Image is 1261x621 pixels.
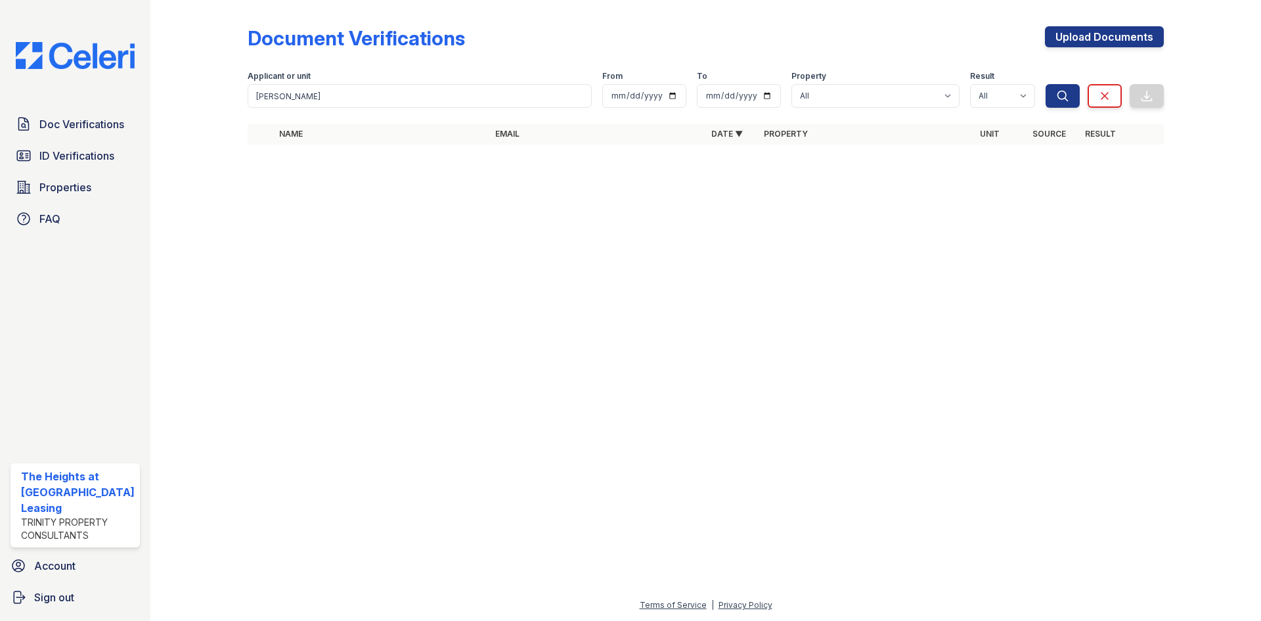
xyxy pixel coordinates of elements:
[719,600,772,610] a: Privacy Policy
[21,469,135,516] div: The Heights at [GEOGRAPHIC_DATA] Leasing
[34,589,74,605] span: Sign out
[279,129,303,139] a: Name
[248,26,465,50] div: Document Verifications
[11,206,140,232] a: FAQ
[248,84,592,108] input: Search by name, email, or unit number
[11,174,140,200] a: Properties
[34,558,76,574] span: Account
[39,179,91,195] span: Properties
[21,516,135,542] div: Trinity Property Consultants
[711,129,743,139] a: Date ▼
[1085,129,1116,139] a: Result
[640,600,707,610] a: Terms of Service
[5,553,145,579] a: Account
[1032,129,1066,139] a: Source
[248,71,311,81] label: Applicant or unit
[11,111,140,137] a: Doc Verifications
[711,600,714,610] div: |
[970,71,994,81] label: Result
[39,211,60,227] span: FAQ
[602,71,623,81] label: From
[764,129,808,139] a: Property
[697,71,707,81] label: To
[5,584,145,610] a: Sign out
[1045,26,1164,47] a: Upload Documents
[980,129,1000,139] a: Unit
[791,71,826,81] label: Property
[5,42,145,69] img: CE_Logo_Blue-a8612792a0a2168367f1c8372b55b34899dd931a85d93a1a3d3e32e68fde9ad4.png
[39,148,114,164] span: ID Verifications
[11,143,140,169] a: ID Verifications
[495,129,520,139] a: Email
[39,116,124,132] span: Doc Verifications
